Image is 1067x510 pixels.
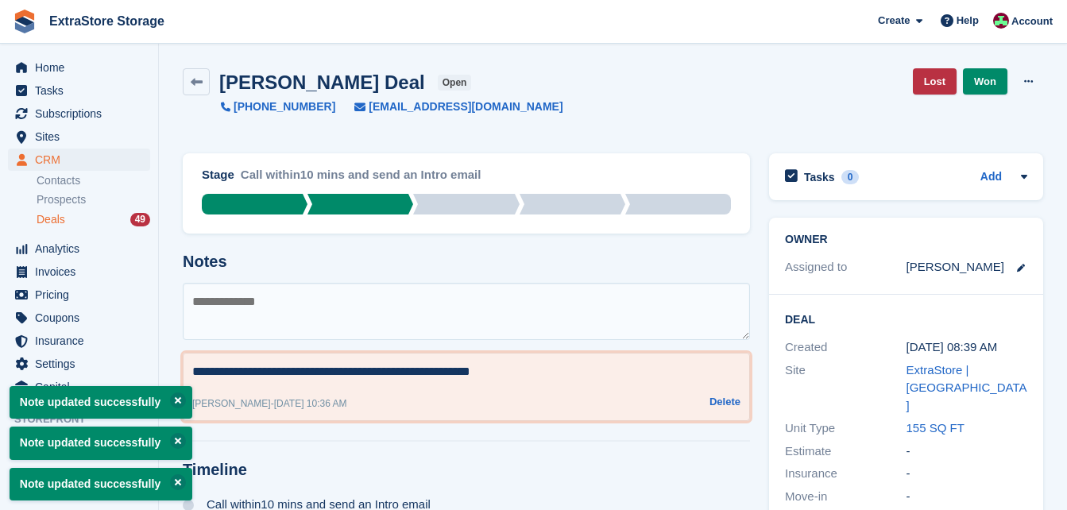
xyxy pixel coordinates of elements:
[785,488,907,506] div: Move-in
[438,75,472,91] span: open
[35,56,130,79] span: Home
[841,170,860,184] div: 0
[907,338,1028,357] div: [DATE] 08:39 AM
[37,173,150,188] a: Contacts
[37,192,86,207] span: Prospects
[35,238,130,260] span: Analytics
[8,431,150,454] a: menu
[35,353,130,375] span: Settings
[8,261,150,283] a: menu
[234,99,335,115] span: [PHONE_NUMBER]
[993,13,1009,29] img: Chelsea Parker
[183,253,750,271] h2: Notes
[183,461,750,479] h2: Timeline
[913,68,957,95] a: Lost
[709,394,740,410] button: Delete
[13,10,37,33] img: stora-icon-8386f47178a22dfd0bd8f6a31ec36ba5ce8667c1dd55bd0f319d3a0aa187defe.svg
[192,396,347,411] div: -
[8,102,150,125] a: menu
[37,212,65,227] span: Deals
[907,465,1028,483] div: -
[1011,14,1053,29] span: Account
[35,79,130,102] span: Tasks
[241,166,481,194] div: Call within10 mins and send an Intro email
[35,126,130,148] span: Sites
[785,442,907,461] div: Estimate
[8,353,150,375] a: menu
[8,307,150,329] a: menu
[8,284,150,306] a: menu
[8,376,150,398] a: menu
[907,258,1004,276] div: [PERSON_NAME]
[10,386,192,419] p: Note updated successfully
[35,261,130,283] span: Invoices
[907,363,1027,412] a: ExtraStore | [GEOGRAPHIC_DATA]
[37,211,150,228] a: Deals 49
[785,465,907,483] div: Insurance
[35,284,130,306] span: Pricing
[10,427,192,459] p: Note updated successfully
[709,394,740,413] a: Delete
[785,258,907,276] div: Assigned to
[907,421,965,435] a: 155 SQ FT
[335,99,562,115] a: [EMAIL_ADDRESS][DOMAIN_NAME]
[10,468,192,500] p: Note updated successfully
[369,99,562,115] span: [EMAIL_ADDRESS][DOMAIN_NAME]
[785,338,907,357] div: Created
[8,56,150,79] a: menu
[130,213,150,226] div: 49
[35,149,130,171] span: CRM
[192,398,271,409] span: [PERSON_NAME]
[219,71,425,93] h2: [PERSON_NAME] Deal
[957,13,979,29] span: Help
[43,8,171,34] a: ExtraStore Storage
[804,170,835,184] h2: Tasks
[35,102,130,125] span: Subscriptions
[785,361,907,415] div: Site
[878,13,910,29] span: Create
[35,307,130,329] span: Coupons
[8,149,150,171] a: menu
[37,191,150,208] a: Prospects
[8,126,150,148] a: menu
[785,311,1027,326] h2: Deal
[8,330,150,352] a: menu
[907,442,1028,461] div: -
[8,79,150,102] a: menu
[963,68,1007,95] a: Won
[202,166,234,184] div: Stage
[274,398,347,409] span: [DATE] 10:36 AM
[221,99,335,115] a: [PHONE_NUMBER]
[8,238,150,260] a: menu
[785,419,907,438] div: Unit Type
[785,234,1027,246] h2: Owner
[35,376,130,398] span: Capital
[980,168,1002,187] a: Add
[35,330,130,352] span: Insurance
[907,488,1028,506] div: -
